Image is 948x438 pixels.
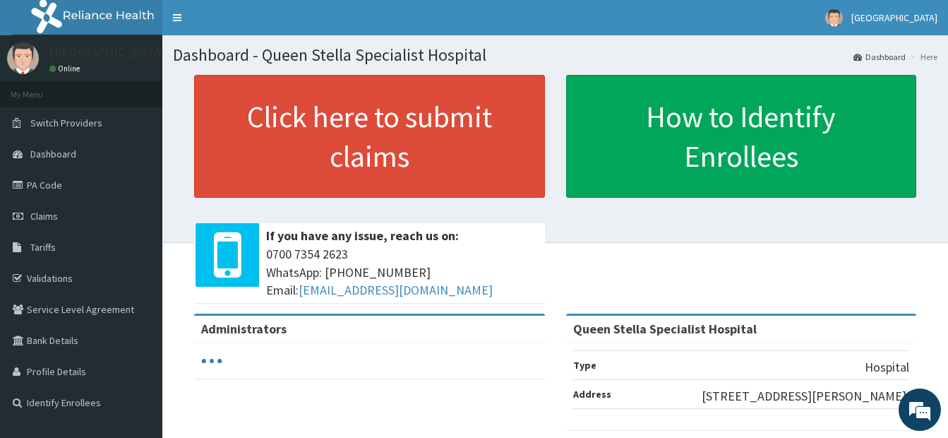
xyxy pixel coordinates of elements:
span: Dashboard [30,148,76,160]
b: Address [573,388,611,401]
span: 0700 7354 2623 WhatsApp: [PHONE_NUMBER] Email: [266,245,538,300]
span: Tariffs [30,241,56,254]
a: Online [49,64,83,73]
p: [STREET_ADDRESS][PERSON_NAME]. [702,387,909,406]
svg: audio-loading [201,350,222,372]
img: User Image [825,9,843,27]
span: Switch Providers [30,117,102,129]
strong: Queen Stella Specialist Hospital [573,321,757,337]
p: [GEOGRAPHIC_DATA] [49,46,166,59]
a: Dashboard [853,51,906,63]
a: How to Identify Enrollees [566,75,917,198]
b: Administrators [201,321,287,337]
a: [EMAIL_ADDRESS][DOMAIN_NAME] [299,282,493,298]
a: Click here to submit claims [194,75,545,198]
img: User Image [7,42,39,74]
h1: Dashboard - Queen Stella Specialist Hospital [173,46,937,64]
span: [GEOGRAPHIC_DATA] [851,11,937,24]
b: If you have any issue, reach us on: [266,227,459,244]
span: Claims [30,210,58,223]
li: Here [907,51,937,63]
p: Hospital [865,358,909,377]
b: Type [573,359,596,372]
